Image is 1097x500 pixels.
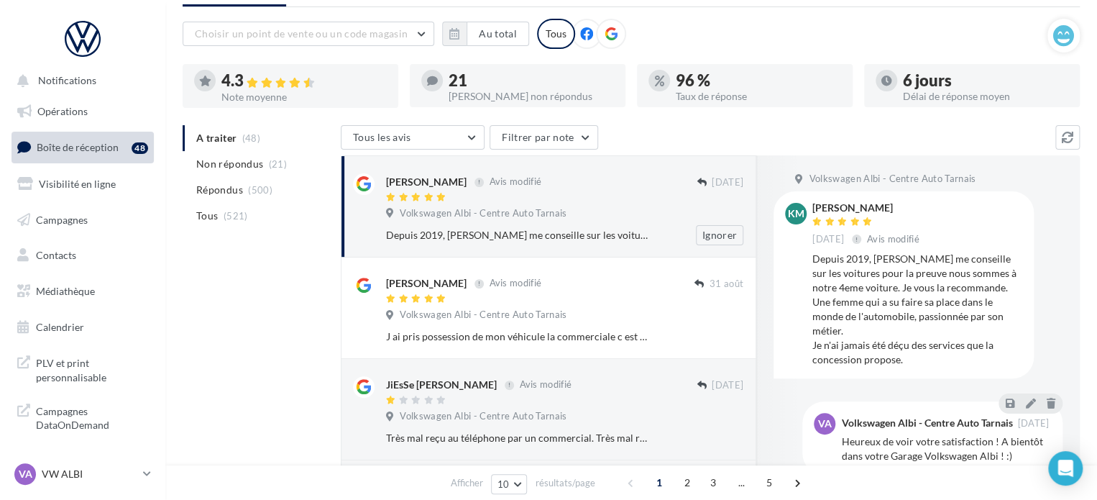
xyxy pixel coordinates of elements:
[386,228,650,242] div: Depuis 2019, [PERSON_NAME] me conseille sur les voitures pour la preuve nous sommes à notre 4eme ...
[248,184,272,196] span: (500)
[903,91,1068,101] div: Délai de réponse moyen
[841,435,1051,463] div: Heureux de voir votre satisfaction ! A bientôt dans votre Garage Volkswagen Albi ! :)
[38,75,96,87] span: Notifications
[490,125,598,150] button: Filtrer par note
[196,157,263,171] span: Non répondus
[9,169,157,199] a: Visibilité en ligne
[269,158,287,170] span: (21)
[132,142,148,154] div: 48
[400,410,566,423] span: Volkswagen Albi - Centre Auto Tarnais
[9,276,157,306] a: Médiathèque
[400,309,566,322] span: Volkswagen Albi - Centre Auto Tarnais
[696,225,743,245] button: Ignorer
[867,233,919,245] span: Avis modifié
[36,249,76,261] span: Contacts
[42,467,137,481] p: VW ALBI
[386,276,467,291] div: [PERSON_NAME]
[221,92,387,102] div: Note moyenne
[386,329,650,344] div: J ai pris possession de mon véhicule la commerciale c est très bien occupé de nous les nombreuses...
[812,233,844,246] span: [DATE]
[1048,451,1083,486] div: Open Intercom Messenger
[489,278,541,289] span: Avis modifié
[676,471,699,494] span: 2
[449,91,614,101] div: [PERSON_NAME] non répondus
[39,178,116,190] span: Visibilité en ligne
[36,401,148,432] span: Campagnes DataOnDemand
[818,417,832,431] span: VA
[712,176,743,189] span: [DATE]
[183,22,434,46] button: Choisir un point de vente ou un code magasin
[758,471,781,494] span: 5
[9,205,157,235] a: Campagnes
[451,476,483,490] span: Afficher
[730,471,753,494] span: ...
[195,27,408,40] span: Choisir un point de vente ou un code magasin
[812,203,922,213] div: [PERSON_NAME]
[489,176,541,188] span: Avis modifié
[19,467,32,481] span: VA
[9,396,157,438] a: Campagnes DataOnDemand
[519,379,572,391] span: Avis modifié
[224,210,248,222] span: (521)
[36,353,148,384] span: PLV et print personnalisable
[341,125,485,150] button: Tous les avis
[9,312,157,342] a: Calendrier
[903,73,1068,88] div: 6 jours
[788,206,804,221] span: KM
[712,379,743,392] span: [DATE]
[386,175,467,189] div: [PERSON_NAME]
[36,321,84,333] span: Calendrier
[710,278,743,291] span: 31 août
[1017,419,1049,428] span: [DATE]
[449,73,614,88] div: 21
[497,478,510,490] span: 10
[9,240,157,271] a: Contacts
[467,22,529,46] button: Au total
[702,471,725,494] span: 3
[12,460,154,488] a: VA VW ALBI
[442,22,529,46] button: Au total
[36,213,88,225] span: Campagnes
[9,132,157,163] a: Boîte de réception48
[537,19,575,49] div: Tous
[196,209,218,223] span: Tous
[386,431,650,445] div: Très mal reçu au téléphone par un commercial. Très mal reçu par ce même commercial à la concessio...
[37,105,88,117] span: Opérations
[535,476,595,490] span: résultats/page
[841,418,1012,428] div: Volkswagen Albi - Centre Auto Tarnais
[36,285,95,297] span: Médiathèque
[809,173,976,186] span: Volkswagen Albi - Centre Auto Tarnais
[491,474,528,494] button: 10
[386,378,497,392] div: JiEsSe [PERSON_NAME]
[676,73,841,88] div: 96 %
[9,347,157,390] a: PLV et print personnalisable
[400,207,566,220] span: Volkswagen Albi - Centre Auto Tarnais
[9,96,157,127] a: Opérations
[648,471,671,494] span: 1
[37,141,119,153] span: Boîte de réception
[353,131,411,143] span: Tous les avis
[676,91,841,101] div: Taux de réponse
[812,252,1022,367] div: Depuis 2019, [PERSON_NAME] me conseille sur les voitures pour la preuve nous sommes à notre 4eme ...
[221,73,387,89] div: 4.3
[196,183,243,197] span: Répondus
